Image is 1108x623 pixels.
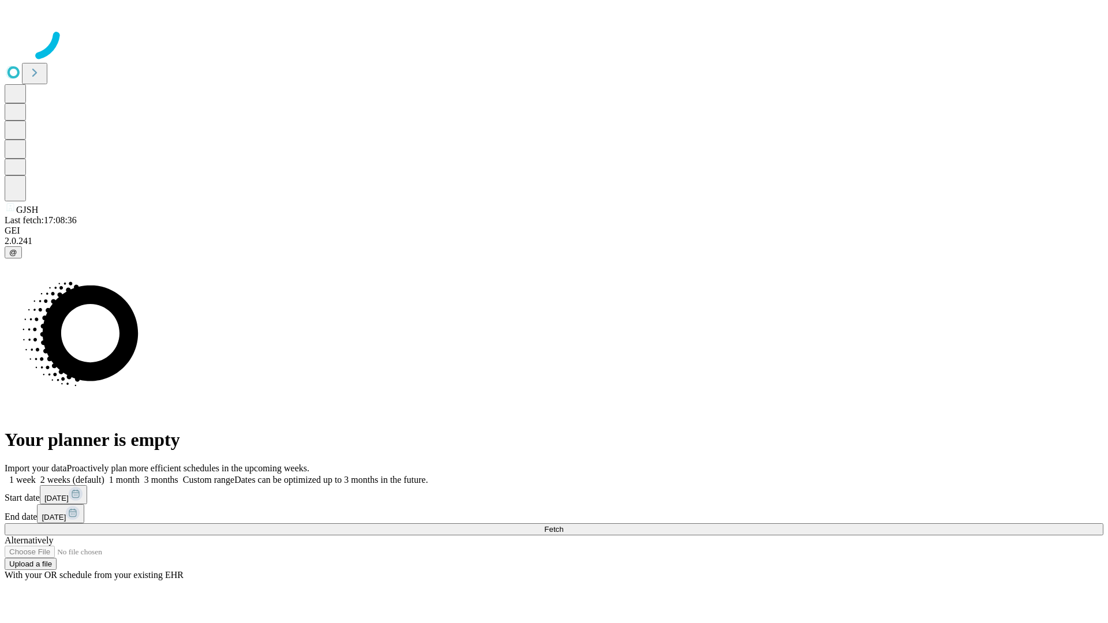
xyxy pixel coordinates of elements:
[109,475,140,485] span: 1 month
[5,226,1103,236] div: GEI
[67,463,309,473] span: Proactively plan more efficient schedules in the upcoming weeks.
[40,475,104,485] span: 2 weeks (default)
[5,504,1103,523] div: End date
[5,535,53,545] span: Alternatively
[16,205,38,215] span: GJSH
[234,475,428,485] span: Dates can be optimized up to 3 months in the future.
[5,570,184,580] span: With your OR schedule from your existing EHR
[5,236,1103,246] div: 2.0.241
[5,215,77,225] span: Last fetch: 17:08:36
[5,246,22,258] button: @
[183,475,234,485] span: Custom range
[5,429,1103,451] h1: Your planner is empty
[42,513,66,521] span: [DATE]
[5,485,1103,504] div: Start date
[144,475,178,485] span: 3 months
[544,525,563,534] span: Fetch
[44,494,69,502] span: [DATE]
[5,463,67,473] span: Import your data
[5,523,1103,535] button: Fetch
[9,248,17,257] span: @
[9,475,36,485] span: 1 week
[40,485,87,504] button: [DATE]
[37,504,84,523] button: [DATE]
[5,558,57,570] button: Upload a file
